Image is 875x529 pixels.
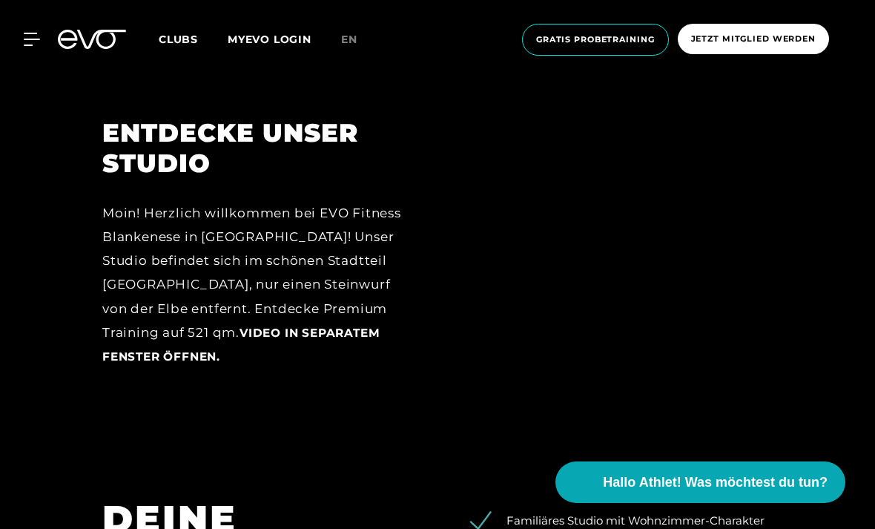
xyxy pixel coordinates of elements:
div: Moin! Herzlich willkommen bei EVO Fitness Blankenese in [GEOGRAPHIC_DATA]! Unser Studio befindet ... [102,201,417,369]
button: Hallo Athlet! Was möchtest du tun? [555,461,845,503]
h2: ENTDECKE UNSER STUDIO [102,118,417,179]
span: Clubs [159,33,198,46]
span: en [341,33,357,46]
a: MYEVO LOGIN [228,33,311,46]
span: Gratis Probetraining [536,33,655,46]
span: Hallo Athlet! Was möchtest du tun? [603,473,828,493]
span: Jetzt Mitglied werden [691,33,816,45]
a: Video in separatem Fenster öffnen. [102,325,380,364]
a: Gratis Probetraining [518,24,673,56]
a: Jetzt Mitglied werden [673,24,833,56]
a: en [341,31,375,48]
span: Video in separatem Fenster öffnen. [102,326,380,364]
a: Clubs [159,32,228,46]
